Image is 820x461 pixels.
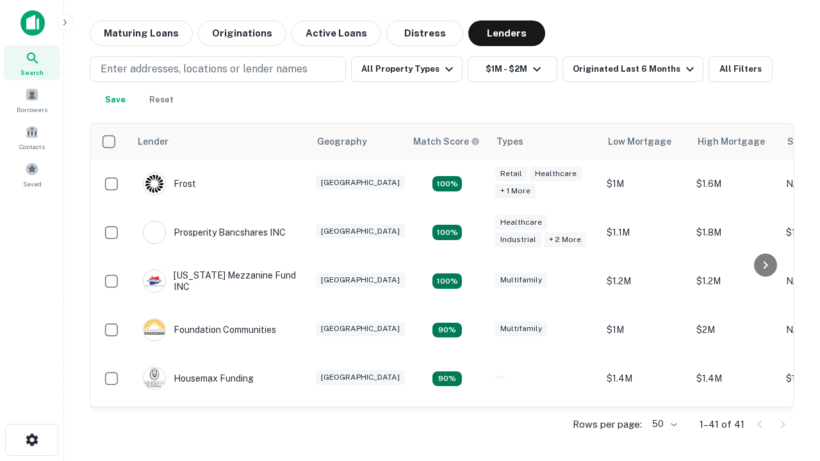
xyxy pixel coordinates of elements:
button: Save your search to get updates of matches that match your search criteria. [95,87,136,113]
h6: Match Score [413,134,477,149]
img: picture [143,368,165,389]
span: Borrowers [17,104,47,115]
button: Lenders [468,20,545,46]
a: Contacts [4,120,60,154]
iframe: Chat Widget [756,359,820,420]
div: Foundation Communities [143,318,276,341]
td: $1.8M [690,208,780,257]
span: Contacts [19,142,45,152]
a: Borrowers [4,83,60,117]
a: Search [4,45,60,80]
div: [GEOGRAPHIC_DATA] [316,175,405,190]
span: Search [20,67,44,77]
div: Multifamily [495,321,547,336]
button: Originated Last 6 Months [562,56,703,82]
div: Healthcare [530,166,582,181]
td: $1.4M [600,403,690,451]
button: $1M - $2M [468,56,557,82]
td: $1.1M [600,208,690,257]
div: Low Mortgage [608,134,671,149]
div: High Mortgage [698,134,765,149]
p: Enter addresses, locations or lender names [101,61,307,77]
th: Types [489,124,600,159]
img: picture [143,222,165,243]
div: Healthcare [495,215,547,230]
div: Geography [317,134,367,149]
td: $1.6M [690,403,780,451]
div: Matching Properties: 5, hasApolloMatch: undefined [432,176,462,191]
td: $1M [600,159,690,208]
button: Reset [141,87,182,113]
p: Rows per page: [573,417,642,432]
div: + 2 more [544,232,586,247]
td: $1M [600,305,690,354]
div: Lender [138,134,168,149]
div: Matching Properties: 8, hasApolloMatch: undefined [432,225,462,240]
div: Housemax Funding [143,367,254,390]
button: Enter addresses, locations or lender names [90,56,346,82]
th: Lender [130,124,309,159]
img: picture [143,319,165,341]
span: Saved [23,179,42,189]
div: [US_STATE] Mezzanine Fund INC [143,270,297,293]
button: All Property Types [351,56,463,82]
div: Matching Properties: 4, hasApolloMatch: undefined [432,323,462,338]
div: [GEOGRAPHIC_DATA] [316,321,405,336]
div: [GEOGRAPHIC_DATA] [316,273,405,287]
th: Geography [309,124,406,159]
p: 1–41 of 41 [700,417,744,432]
td: $1.6M [690,159,780,208]
th: Capitalize uses an advanced AI algorithm to match your search with the best lender. The match sco... [406,124,489,159]
td: $1.4M [600,354,690,403]
div: + 1 more [495,184,536,198]
div: Originated Last 6 Months [573,61,698,77]
th: High Mortgage [690,124,780,159]
td: $1.2M [690,257,780,305]
button: Active Loans [291,20,381,46]
a: Saved [4,157,60,191]
div: Capitalize uses an advanced AI algorithm to match your search with the best lender. The match sco... [413,134,480,149]
div: [GEOGRAPHIC_DATA] [316,224,405,239]
button: Distress [386,20,463,46]
div: Frost [143,172,196,195]
div: Types [496,134,523,149]
div: Prosperity Bancshares INC [143,221,286,244]
div: Retail [495,166,527,181]
div: [GEOGRAPHIC_DATA] [316,370,405,385]
div: Industrial [495,232,541,247]
button: All Filters [709,56,773,82]
td: $1.4M [690,354,780,403]
div: 50 [647,415,679,433]
td: $2M [690,305,780,354]
button: Originations [198,20,286,46]
img: picture [143,270,165,292]
th: Low Mortgage [600,124,690,159]
button: Maturing Loans [90,20,193,46]
div: Matching Properties: 5, hasApolloMatch: undefined [432,273,462,289]
img: picture [143,173,165,195]
div: Multifamily [495,273,547,287]
div: Matching Properties: 4, hasApolloMatch: undefined [432,371,462,387]
td: $1.2M [600,257,690,305]
img: capitalize-icon.png [20,10,45,36]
